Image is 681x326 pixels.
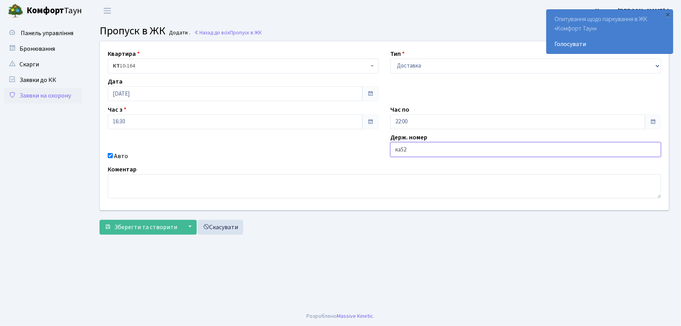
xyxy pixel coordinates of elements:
div: Опитування щодо паркування в ЖК «Комфорт Таун» [547,10,673,53]
a: Панель управління [4,25,82,41]
button: Зберегти та створити [100,220,182,235]
a: Заявки на охорону [4,88,82,103]
input: AA0001AA [390,142,661,157]
span: <b>КТ</b>&nbsp;&nbsp;&nbsp;&nbsp;10-164 [113,62,369,70]
label: Тип [390,49,405,59]
label: Держ. номер [390,133,427,142]
a: Скарги [4,57,82,72]
label: Коментар [108,165,137,174]
small: Додати . [168,30,190,36]
a: Назад до всіхПропуск в ЖК [194,29,262,36]
button: Переключити навігацію [98,4,117,17]
label: Квартира [108,49,140,59]
b: Комфорт [27,4,64,17]
a: Massive Kinetic [337,312,373,320]
label: Час по [390,105,409,114]
img: logo.png [8,3,23,19]
b: Цитрус [PERSON_NAME] А. [595,7,672,15]
a: Бронювання [4,41,82,57]
span: Таун [27,4,82,18]
label: Дата [108,77,123,86]
b: КТ [113,62,120,70]
a: Заявки до КК [4,72,82,88]
a: Голосувати [555,39,665,49]
span: Зберегти та створити [114,223,177,232]
span: <b>КТ</b>&nbsp;&nbsp;&nbsp;&nbsp;10-164 [108,59,379,73]
label: Час з [108,105,126,114]
span: Пропуск в ЖК [230,29,262,36]
a: Скасувати [198,220,243,235]
label: Авто [114,151,128,161]
a: Цитрус [PERSON_NAME] А. [595,6,672,16]
span: Пропуск в ЖК [100,23,165,39]
div: × [664,11,672,18]
span: Панель управління [21,29,73,37]
div: Розроблено . [307,312,375,321]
